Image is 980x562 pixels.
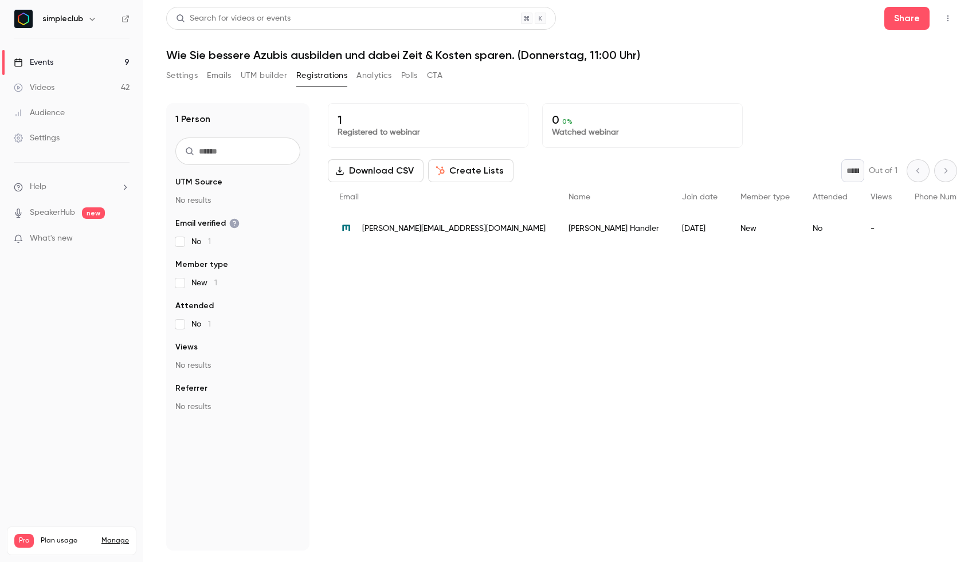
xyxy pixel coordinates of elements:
span: What's new [30,233,73,245]
p: 0 [552,113,733,127]
span: Name [569,193,590,201]
span: No [191,319,211,330]
img: stud.unileoben.ac.at [339,222,353,235]
div: Search for videos or events [176,13,291,25]
span: Attended [175,300,214,312]
span: Plan usage [41,536,95,545]
div: [DATE] [671,213,729,245]
span: Email verified [175,218,240,229]
button: Registrations [296,66,347,85]
button: Analytics [356,66,392,85]
span: 1 [208,238,211,246]
span: Views [871,193,892,201]
div: Settings [14,132,60,144]
span: 1 [208,320,211,328]
button: Download CSV [328,159,424,182]
img: simpleclub [14,10,33,28]
div: New [729,213,801,245]
button: Polls [401,66,418,85]
h6: simpleclub [42,13,83,25]
div: Events [14,57,53,68]
button: Create Lists [428,159,513,182]
button: Settings [166,66,198,85]
a: Manage [101,536,129,545]
iframe: Noticeable Trigger [116,234,130,244]
button: Share [884,7,930,30]
span: Member type [740,193,790,201]
span: [PERSON_NAME][EMAIL_ADDRESS][DOMAIN_NAME] [362,223,546,235]
button: Emails [207,66,231,85]
div: [PERSON_NAME] Handler [557,213,671,245]
p: Registered to webinar [338,127,519,138]
div: Videos [14,82,54,93]
span: new [82,207,105,219]
p: No results [175,401,300,412]
div: Audience [14,107,65,119]
h1: 1 Person [175,112,210,126]
span: Attended [813,193,848,201]
button: UTM builder [241,66,287,85]
span: Join date [682,193,718,201]
span: Referrer [175,383,207,394]
span: Email [339,193,359,201]
a: SpeakerHub [30,207,75,219]
h1: Wie Sie bessere Azubis ausbilden und dabei Zeit & Kosten sparen. (Donnerstag, 11:00 Uhr) [166,48,957,62]
div: No [801,213,859,245]
p: No results [175,360,300,371]
p: No results [175,195,300,206]
span: Member type [175,259,228,270]
p: 1 [338,113,519,127]
button: CTA [427,66,442,85]
span: 1 [214,279,217,287]
span: No [191,236,211,247]
span: Help [30,181,46,193]
section: facet-groups [175,176,300,412]
p: Out of 1 [869,165,897,176]
span: UTM Source [175,176,222,188]
div: - [859,213,903,245]
span: New [191,277,217,289]
span: Pro [14,534,34,548]
li: help-dropdown-opener [14,181,130,193]
p: Watched webinar [552,127,733,138]
span: Phone Number [915,193,969,201]
span: Views [175,341,198,353]
span: 0 % [562,117,573,125]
